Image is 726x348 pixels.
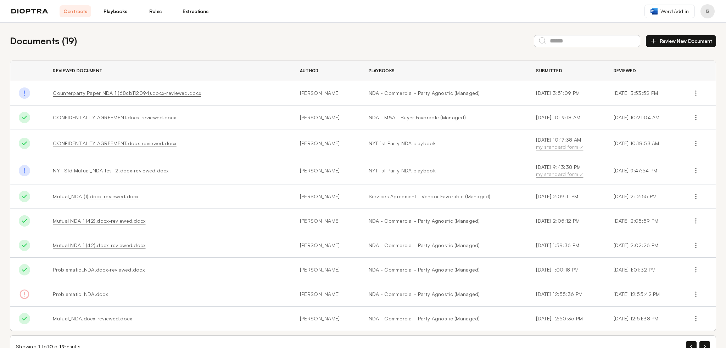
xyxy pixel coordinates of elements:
[44,61,291,81] th: Reviewed Document
[19,87,30,99] img: Done
[11,9,48,14] img: logo
[605,282,682,307] td: [DATE] 12:55:42 PM
[53,218,145,224] a: Mutual NDA 1 (42).docx-reviewed.docx
[19,240,30,251] img: Done
[53,167,168,173] a: NYT Std Mutual_NDA test 2.docx-reviewed.docx
[536,171,596,178] div: my standard form ✓
[291,81,360,105] td: [PERSON_NAME]
[291,258,360,282] td: [PERSON_NAME]
[53,315,132,321] a: Mutual_NDA.docx-reviewed.docx
[605,157,682,184] td: [DATE] 9:47:54 PM
[291,61,360,81] th: Author
[369,242,519,249] a: NDA - Commercial - Party Agnostic (Managed)
[605,81,682,105] td: [DATE] 3:53:52 PM
[369,193,519,200] a: Services Agreement - Vendor Favorable (Managed)
[527,258,605,282] td: [DATE] 1:00:18 PM
[605,209,682,233] td: [DATE] 2:05:59 PM
[527,307,605,331] td: [DATE] 12:50:35 PM
[100,5,131,17] a: Playbooks
[180,5,211,17] a: Extractions
[527,184,605,209] td: [DATE] 2:09:11 PM
[536,143,596,150] div: my standard form ✓
[605,130,682,157] td: [DATE] 10:18:53 AM
[605,258,682,282] td: [DATE] 1:01:32 PM
[19,138,30,149] img: Done
[369,167,519,174] a: NYT 1st Party NDA playbook
[53,267,145,273] a: Problematic_NDA.docx-reviewed.docx
[291,307,360,331] td: [PERSON_NAME]
[369,217,519,224] a: NDA - Commercial - Party Agnostic (Managed)
[369,315,519,322] a: NDA - Commercial - Party Agnostic (Managed)
[605,105,682,130] td: [DATE] 10:21:04 AM
[650,8,658,15] img: word
[53,140,176,146] a: CONFIDENTIALITY AGREEMENT.docx-reviewed.docx
[53,291,108,297] span: Problematic_NDA.docx
[360,61,528,81] th: Playbooks
[700,4,715,18] button: Profile menu
[53,90,201,96] a: Counterparty Paper NDA 1 (68cb112094).docx-reviewed.docx
[291,184,360,209] td: [PERSON_NAME]
[291,105,360,130] td: [PERSON_NAME]
[19,313,30,324] img: Done
[291,130,360,157] td: [PERSON_NAME]
[19,264,30,275] img: Done
[291,282,360,307] td: [PERSON_NAME]
[140,5,171,17] a: Rules
[605,61,682,81] th: Reviewed
[605,233,682,258] td: [DATE] 2:02:26 PM
[369,114,519,121] a: NDA - M&A - Buyer Favorable (Managed)
[527,130,605,157] td: [DATE] 10:17:38 AM
[605,307,682,331] td: [DATE] 12:51:38 PM
[369,90,519,97] a: NDA - Commercial - Party Agnostic (Managed)
[527,157,605,184] td: [DATE] 9:43:38 PM
[53,114,176,120] a: CONFIDENTIALITY AGREEMEN1.docx-reviewed.docx
[53,193,138,199] a: Mutual_NDA (1).docx-reviewed.docx
[527,61,605,81] th: Submitted
[53,242,145,248] a: Mutual NDA 1 (42).docx-reviewed.docx
[644,5,695,18] a: Word Add-in
[291,157,360,184] td: [PERSON_NAME]
[527,282,605,307] td: [DATE] 12:55:36 PM
[19,191,30,202] img: Done
[291,209,360,233] td: [PERSON_NAME]
[369,291,519,298] a: NDA - Commercial - Party Agnostic (Managed)
[369,266,519,273] a: NDA - Commercial - Party Agnostic (Managed)
[19,165,30,176] img: Done
[605,184,682,209] td: [DATE] 2:12:55 PM
[60,5,91,17] a: Contracts
[369,140,519,147] a: NYT 1st Party NDA playbook
[527,105,605,130] td: [DATE] 10:19:18 AM
[660,8,689,15] span: Word Add-in
[19,112,30,123] img: Done
[646,35,716,47] button: Review New Document
[527,81,605,105] td: [DATE] 3:51:09 PM
[291,233,360,258] td: [PERSON_NAME]
[527,209,605,233] td: [DATE] 2:05:12 PM
[527,233,605,258] td: [DATE] 1:59:36 PM
[10,34,77,48] h2: Documents ( 19 )
[19,215,30,227] img: Done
